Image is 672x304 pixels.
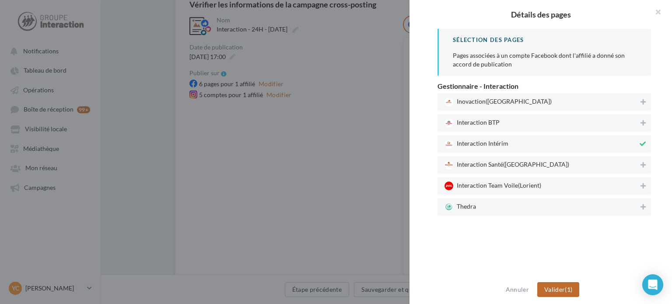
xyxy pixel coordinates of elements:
[437,83,651,90] p: Gestionnaire - Interaction
[537,282,580,297] button: Valider(1)
[444,182,639,190] span: Interaction Team Voile
[444,203,639,211] span: Thedra
[642,274,663,295] div: Open Intercom Messenger
[503,160,569,168] span: ([GEOGRAPHIC_DATA])
[453,36,637,44] div: Sélection des pages
[453,51,637,69] p: Pages associées à un compte Facebook dont l'affilié a donné son accord de publication
[444,98,639,106] span: Inovaction
[544,286,565,293] span: Valider
[444,161,639,169] span: Interaction Santé
[486,97,552,105] span: ([GEOGRAPHIC_DATA])
[518,181,541,189] span: (Lorient)
[444,119,639,127] span: Interaction BTP
[444,140,638,148] span: Interaction Intérim
[423,10,658,18] p: Détails des pages
[502,284,532,295] button: Annuler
